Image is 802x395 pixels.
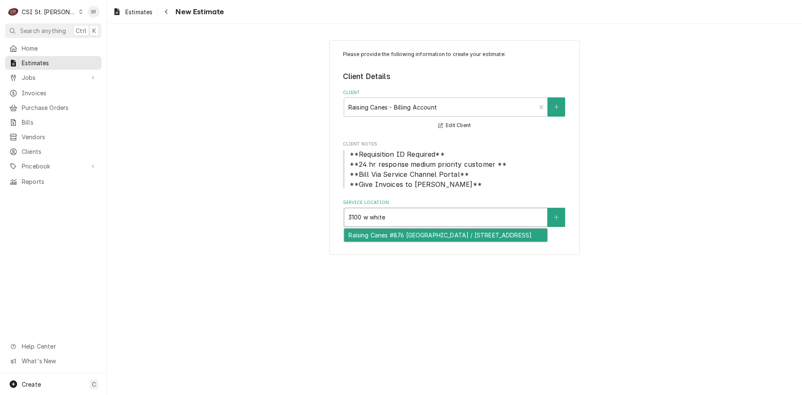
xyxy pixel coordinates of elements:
[22,342,96,351] span: Help Center
[88,6,99,18] div: Stephani Roth's Avatar
[22,381,41,388] span: Create
[22,59,97,67] span: Estimates
[5,130,102,144] a: Vendors
[5,145,102,158] a: Clients
[437,120,472,131] button: Edit Client
[343,89,566,96] label: Client
[173,6,224,18] span: New Estimate
[5,101,102,115] a: Purchase Orders
[22,357,96,365] span: What's New
[343,141,566,189] div: Client Notes
[5,115,102,129] a: Bills
[20,26,66,35] span: Search anything
[548,97,565,117] button: Create New Client
[5,23,102,38] button: Search anythingCtrlK
[548,208,565,227] button: Create New Location
[343,199,566,206] label: Service Location
[22,73,85,82] span: Jobs
[109,5,156,19] a: Estimates
[5,71,102,84] a: Go to Jobs
[343,141,566,148] span: Client Notes
[22,177,97,186] span: Reports
[22,162,85,171] span: Pricebook
[8,6,19,18] div: C
[8,6,19,18] div: CSI St. Louis's Avatar
[22,118,97,127] span: Bills
[343,51,566,58] p: Please provide the following information to create your estimate:
[125,8,152,16] span: Estimates
[76,26,86,35] span: Ctrl
[5,41,102,55] a: Home
[5,159,102,173] a: Go to Pricebook
[92,26,96,35] span: K
[5,339,102,353] a: Go to Help Center
[350,150,507,189] span: **Requisition ID Required** **24 hr response medium priority customer ** **Bill Via Service Chann...
[343,51,566,227] div: Estimate Create/Update Form
[88,6,99,18] div: SR
[22,8,76,16] div: CSI St. [PERSON_NAME]
[92,380,96,389] span: C
[5,354,102,368] a: Go to What's New
[329,40,580,255] div: Estimate Create/Update
[22,44,97,53] span: Home
[22,147,97,156] span: Clients
[554,104,559,110] svg: Create New Client
[160,5,173,18] button: Navigate back
[554,214,559,220] svg: Create New Location
[5,86,102,100] a: Invoices
[22,133,97,141] span: Vendors
[343,199,566,227] div: Service Location
[5,56,102,70] a: Estimates
[343,89,566,131] div: Client
[22,103,97,112] span: Purchase Orders
[344,229,547,242] div: Raising Canes #876 [GEOGRAPHIC_DATA] / [STREET_ADDRESS]
[343,71,566,82] legend: Client Details
[22,89,97,97] span: Invoices
[5,175,102,189] a: Reports
[343,149,566,189] span: Client Notes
